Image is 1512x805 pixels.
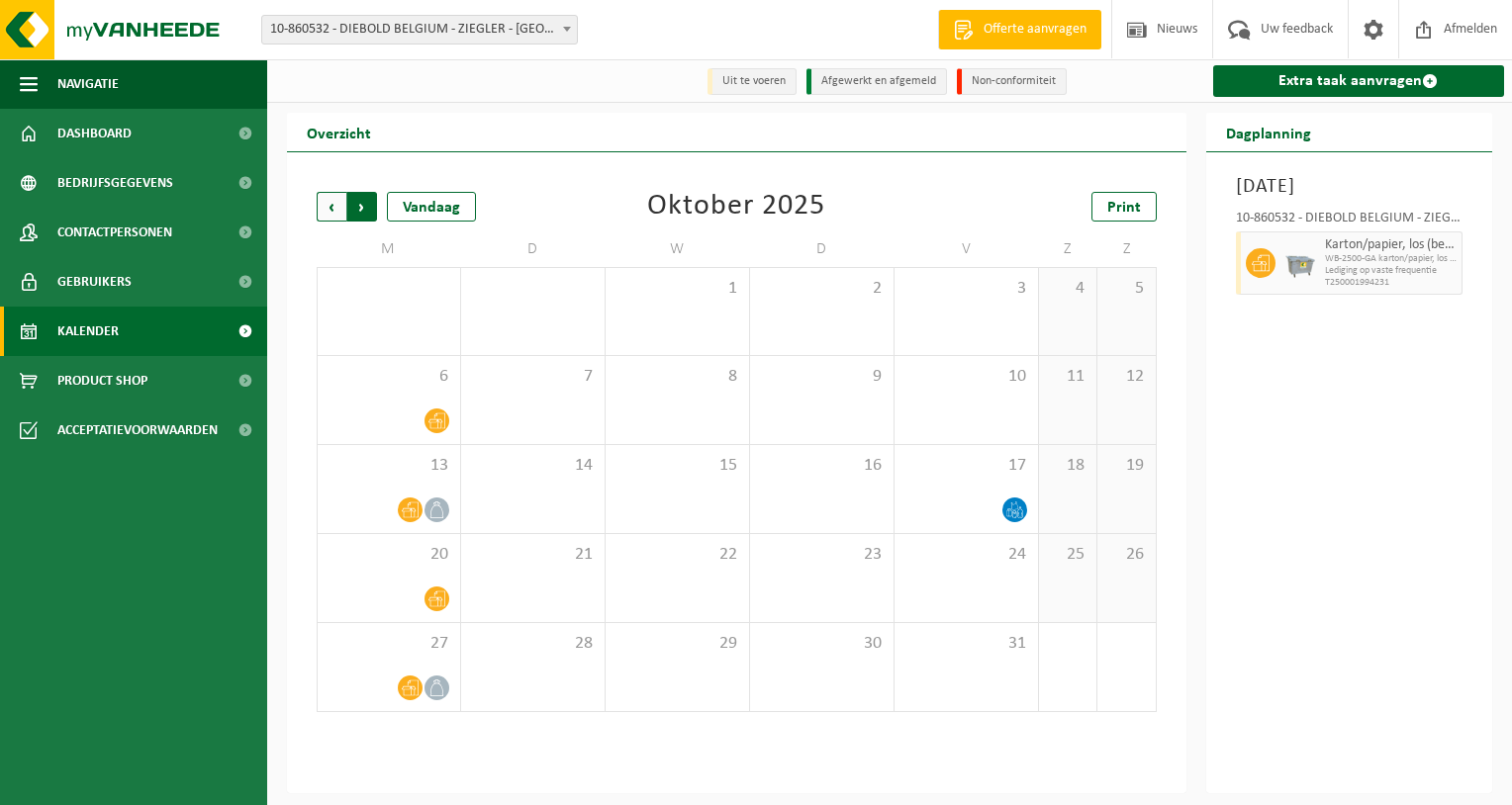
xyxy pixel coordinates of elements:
[1107,366,1145,388] span: 12
[615,366,739,388] span: 8
[317,231,461,267] td: M
[1049,544,1087,566] span: 25
[806,68,947,95] li: Afgewerkt en afgemeld
[461,231,606,267] td: D
[57,307,119,356] span: Kalender
[750,231,895,267] td: D
[904,544,1028,566] span: 24
[1236,172,1464,202] h3: [DATE]
[57,109,132,158] span: Dashboard
[328,633,450,655] span: 27
[1097,231,1156,267] td: Z
[57,158,173,208] span: Bedrijfsgegevens
[1107,544,1145,566] span: 26
[471,544,595,566] span: 21
[760,455,884,477] span: 16
[760,633,884,655] span: 30
[1325,265,1458,277] span: Lediging op vaste frequentie
[904,455,1028,477] span: 17
[328,544,450,566] span: 20
[1049,278,1087,300] span: 4
[1325,277,1458,289] span: T250001994231
[904,278,1028,300] span: 3
[760,544,884,566] span: 23
[57,356,147,405] span: Product Shop
[1236,212,1464,231] div: 10-860532 - DIEBOLD BELGIUM - ZIEGLER - [GEOGRAPHIC_DATA]
[261,15,578,45] span: 10-860532 - DIEBOLD BELGIUM - ZIEGLER - AALST
[1039,231,1097,267] td: Z
[1107,200,1141,216] span: Print
[760,278,884,300] span: 2
[708,68,797,95] li: Uit te voeren
[328,455,450,477] span: 13
[1049,366,1087,388] span: 11
[615,278,739,300] span: 1
[287,113,391,151] h2: Overzicht
[1107,278,1145,300] span: 5
[57,405,218,455] span: Acceptatievoorwaarden
[760,366,884,388] span: 9
[615,455,739,477] span: 15
[615,544,739,566] span: 22
[1213,65,1505,97] a: Extra taak aanvragen
[347,192,377,222] span: Volgende
[606,231,750,267] td: W
[615,633,739,655] span: 29
[1206,113,1331,151] h2: Dagplanning
[647,192,825,222] div: Oktober 2025
[895,231,1039,267] td: V
[904,366,1028,388] span: 10
[1325,253,1458,265] span: WB-2500-GA karton/papier, los (bedrijven)
[1107,455,1145,477] span: 19
[328,366,450,388] span: 6
[387,192,476,222] div: Vandaag
[904,633,1028,655] span: 31
[471,455,595,477] span: 14
[1091,192,1157,222] a: Print
[57,257,132,307] span: Gebruikers
[1049,455,1087,477] span: 18
[957,68,1067,95] li: Non-conformiteit
[1285,248,1315,278] img: WB-2500-GAL-GY-01
[262,16,577,44] span: 10-860532 - DIEBOLD BELGIUM - ZIEGLER - AALST
[1325,237,1458,253] span: Karton/papier, los (bedrijven)
[57,59,119,109] span: Navigatie
[471,633,595,655] span: 28
[317,192,346,222] span: Vorige
[471,366,595,388] span: 7
[938,10,1101,49] a: Offerte aanvragen
[57,208,172,257] span: Contactpersonen
[979,20,1091,40] span: Offerte aanvragen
